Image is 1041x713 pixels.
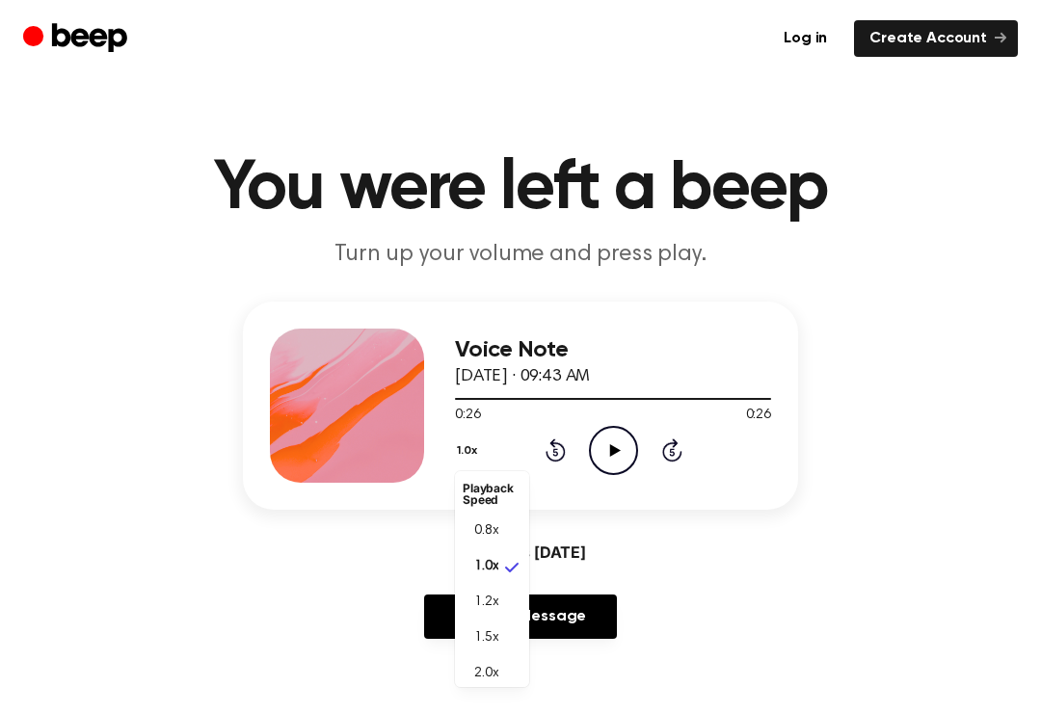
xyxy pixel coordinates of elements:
[150,239,891,271] p: Turn up your volume and press play.
[768,20,842,57] a: Log in
[455,471,529,687] ul: 1.0x
[455,475,529,514] li: Playback Speed
[474,557,498,577] span: 1.0x
[424,594,617,639] a: Reply to Message
[455,435,485,467] button: 1.0x
[23,20,132,58] a: Beep
[455,368,590,385] span: [DATE] · 09:43 AM
[27,154,1014,224] h1: You were left a beep
[474,593,498,613] span: 1.2x
[455,406,480,426] span: 0:26
[474,521,498,541] span: 0.8x
[474,628,498,648] span: 1.5x
[455,337,771,363] h3: Voice Note
[746,406,771,426] span: 0:26
[854,20,1018,57] a: Create Account
[474,664,498,684] span: 2.0x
